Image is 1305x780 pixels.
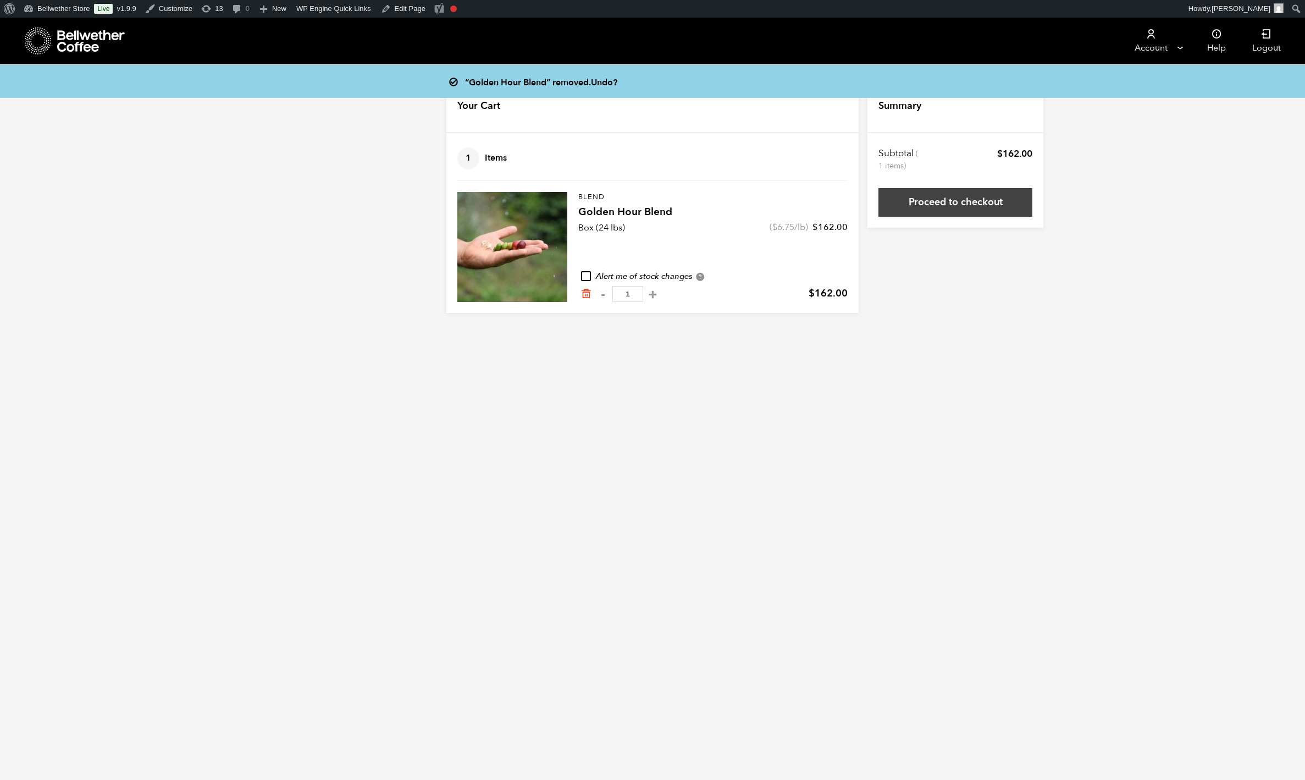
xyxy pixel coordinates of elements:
[450,6,457,12] div: Focus keyphrase not set
[454,74,866,89] div: “Golden Hour Blend” removed.
[812,221,848,233] bdi: 162.00
[578,205,848,220] h4: Golden Hour Blend
[878,99,921,113] h4: Summary
[578,221,625,234] p: Box (24 lbs)
[612,286,643,302] input: Qty
[1117,18,1185,64] a: Account
[809,287,848,300] bdi: 162.00
[772,221,777,233] span: $
[1194,18,1239,64] a: Help
[878,147,920,172] th: Subtotal
[596,289,610,300] button: -
[772,221,794,233] bdi: 6.75
[580,288,591,300] a: Remove from cart
[457,147,507,169] h4: Items
[878,188,1032,217] a: Proceed to checkout
[812,221,818,233] span: $
[457,99,500,113] h4: Your Cart
[1239,18,1294,64] a: Logout
[809,287,815,300] span: $
[94,4,113,14] a: Live
[997,147,1032,160] bdi: 162.00
[997,147,1003,160] span: $
[457,147,479,169] span: 1
[591,76,617,89] a: Undo?
[578,271,848,283] div: Alert me of stock changes
[1212,4,1270,13] span: [PERSON_NAME]
[646,289,660,300] button: +
[770,221,808,233] span: ( /lb)
[578,192,848,203] p: Blend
